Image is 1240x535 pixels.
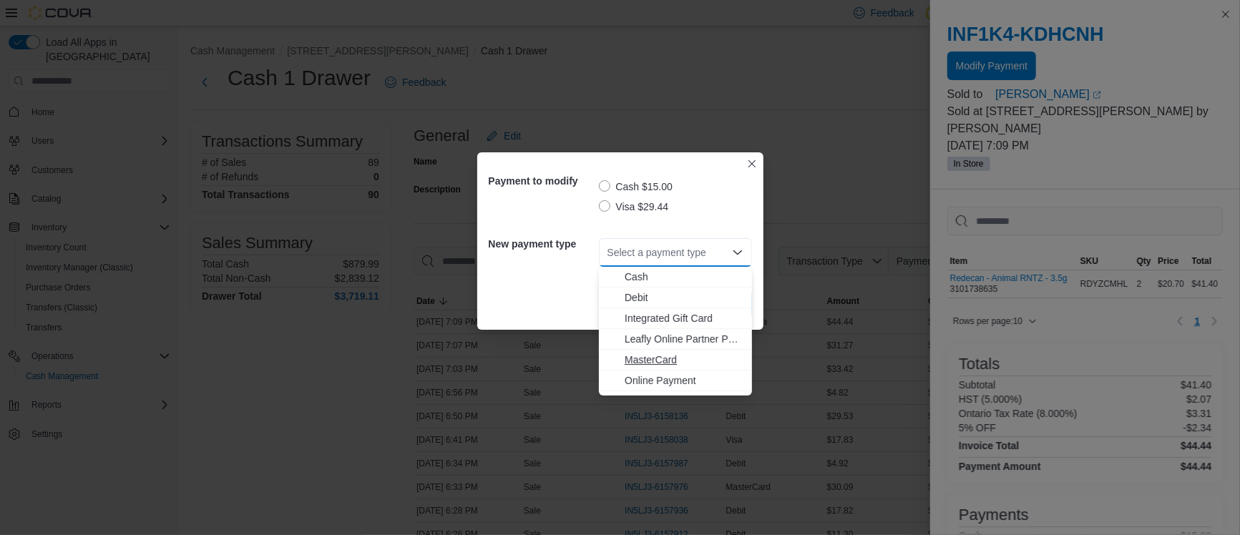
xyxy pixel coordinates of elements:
button: Leafly Online Partner Payment [599,329,752,350]
button: Close list of options [732,247,743,258]
button: Integrated Gift Card [599,308,752,329]
span: Integrated Gift Card [625,311,743,325]
input: Accessible screen reader label [607,244,609,261]
span: Leafly Online Partner Payment [625,332,743,346]
h5: New payment type [489,230,596,258]
span: MasterCard [625,353,743,367]
div: Choose from the following options [599,267,752,391]
button: Online Payment [599,370,752,391]
button: MasterCard [599,350,752,370]
span: Cash [625,270,743,284]
button: Debit [599,288,752,308]
button: Closes this modal window [743,155,761,172]
span: Online Payment [625,373,743,388]
h5: Payment to modify [489,167,596,195]
button: Cash [599,267,752,288]
span: Debit [625,290,743,305]
label: Cash $15.00 [599,178,673,195]
label: Visa $29.44 [599,198,669,215]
